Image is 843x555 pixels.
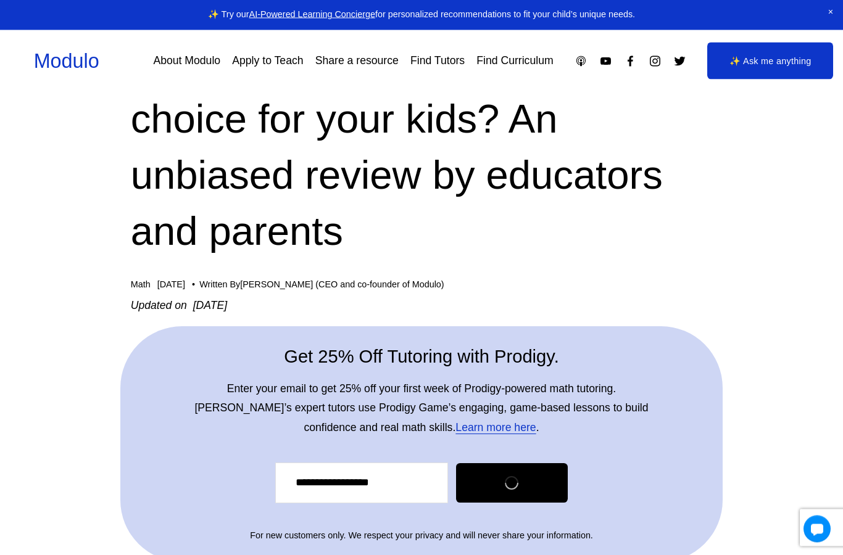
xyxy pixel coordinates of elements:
[131,300,227,312] em: Updated on [DATE]
[157,280,185,290] span: [DATE]
[673,55,686,68] a: Twitter
[599,55,612,68] a: YouTube
[249,9,375,19] a: AI-Powered Learning Concierge
[232,51,303,72] a: Apply to Teach
[624,55,637,68] a: Facebook
[455,422,536,434] a: Learn more here
[649,55,662,68] a: Instagram
[138,528,705,545] p: For new customers only. We respect your privacy and will never share your information.
[315,51,399,72] a: Share a resource
[476,51,553,72] a: Find Curriculum
[131,280,151,290] a: Math
[131,35,713,260] h1: Is Prodigy the Game a good choice for your kids? An unbiased review by educators and parents
[153,51,220,72] a: About Modulo
[181,380,662,438] p: Enter your email to get 25% off your first week of Prodigy-powered math tutoring. [PERSON_NAME]’s...
[199,280,444,290] div: Written By
[34,50,99,72] a: Modulo
[410,51,465,72] a: Find Tutors
[707,43,833,80] a: ✨ Ask me anything
[240,280,444,290] a: [PERSON_NAME] (CEO and co-founder of Modulo)
[181,345,662,370] h2: Get 25% Off Tutoring with Prodigy.
[575,55,588,68] a: Apple Podcasts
